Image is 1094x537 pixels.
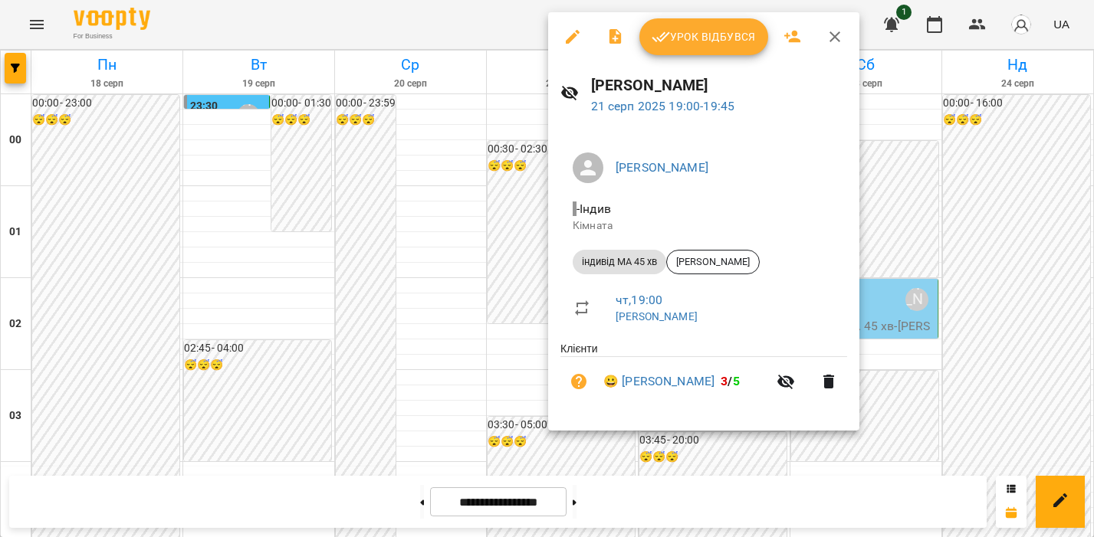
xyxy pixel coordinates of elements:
span: [PERSON_NAME] [667,255,759,269]
p: Кімната [573,218,835,234]
a: [PERSON_NAME] [616,310,698,323]
b: / [721,374,739,388]
ul: Клієнти [560,341,847,412]
span: 3 [721,374,728,388]
span: - Індив [573,201,614,216]
span: індивід МА 45 хв [573,255,666,269]
div: [PERSON_NAME] [666,250,760,274]
a: чт , 19:00 [616,293,662,307]
h6: [PERSON_NAME] [591,74,847,97]
a: 😀 [PERSON_NAME] [603,372,715,391]
span: Урок відбувся [652,28,756,46]
button: Урок відбувся [639,18,768,55]
span: 5 [733,374,740,388]
a: 21 серп 2025 19:00-19:45 [591,99,735,113]
button: Візит ще не сплачено. Додати оплату? [560,363,597,400]
a: [PERSON_NAME] [616,160,708,175]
